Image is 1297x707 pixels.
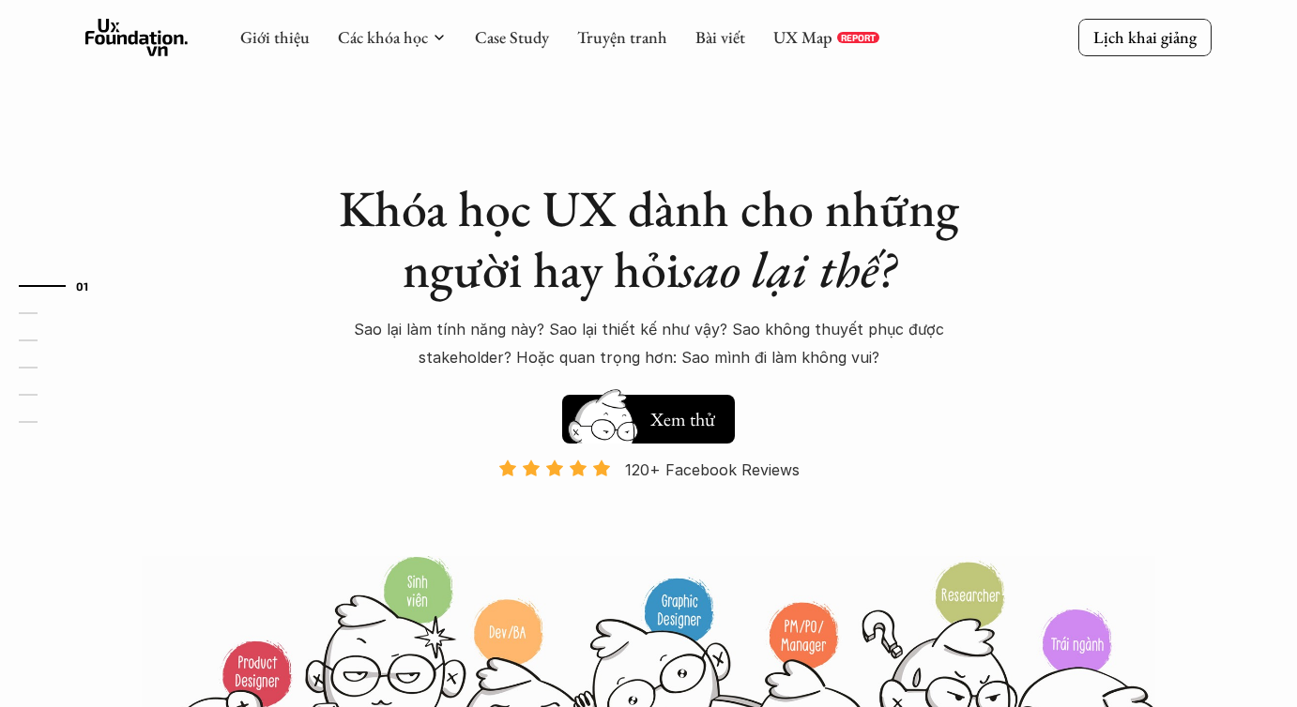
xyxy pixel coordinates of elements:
[1093,26,1197,48] p: Lịch khai giảng
[76,278,89,292] strong: 01
[773,26,832,48] a: UX Map
[329,315,968,372] p: Sao lại làm tính năng này? Sao lại thiết kế như vậy? Sao không thuyết phục được stakeholder? Hoặc...
[837,32,879,43] a: REPORT
[338,26,428,48] a: Các khóa học
[625,456,800,484] p: 120+ Facebook Reviews
[841,32,876,43] p: REPORT
[475,26,549,48] a: Case Study
[577,26,667,48] a: Truyện tranh
[650,406,715,432] h5: Xem thử
[695,26,745,48] a: Bài viết
[679,236,895,302] em: sao lại thế?
[481,459,816,553] a: 120+ Facebook Reviews
[562,385,735,444] a: Xem thử
[19,275,108,297] a: 01
[1078,19,1212,55] a: Lịch khai giảng
[320,178,977,300] h1: Khóa học UX dành cho những người hay hỏi
[240,26,310,48] a: Giới thiệu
